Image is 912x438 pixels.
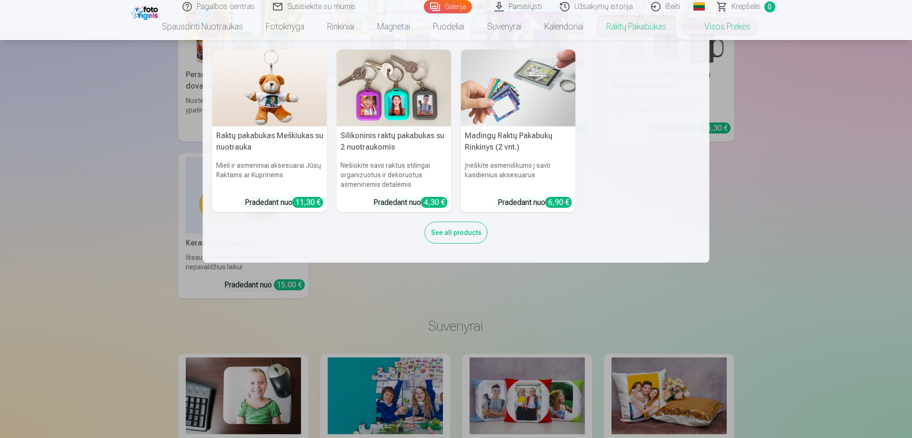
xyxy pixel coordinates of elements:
[292,197,323,208] div: 11,30 €
[545,197,572,208] div: 6,90 €
[212,50,327,126] img: Raktų pakabukas Meškiukas su nuotrauka
[366,13,421,40] a: Magnetai
[245,197,323,208] div: Pradedant nuo
[150,13,254,40] a: Spausdinti nuotraukas
[533,13,595,40] a: Kalendoriai
[461,126,576,157] h5: Madingų Raktų Pakabukų Rinkinys (2 vnt.)
[425,222,488,244] div: See all products
[461,50,576,212] a: Madingų Raktų Pakabukų Rinkinys (2 vnt.)Madingų Raktų Pakabukų Rinkinys (2 vnt.)Įneškite asmenišk...
[421,13,476,40] a: Puodeliai
[678,13,762,40] a: Visos prekės
[421,197,448,208] div: 4,30 €
[476,13,533,40] a: Suvenyrai
[337,50,451,212] a: Silikoninis raktų pakabukas su 2 nuotraukomisSilikoninis raktų pakabukas su 2 nuotraukomisNešioki...
[461,50,576,126] img: Madingų Raktų Pakabukų Rinkinys (2 vnt.)
[732,1,761,12] span: Krepšelis
[316,13,366,40] a: Rinkiniai
[212,50,327,212] a: Raktų pakabukas Meškiukas su nuotraukaRaktų pakabukas Meškiukas su nuotraukaMieli ir asmeniniai a...
[337,126,451,157] h5: Silikoninis raktų pakabukas su 2 nuotraukomis
[764,1,775,12] span: 0
[212,157,327,193] h6: Mieli ir asmeniniai aksesuarai Jūsų Raktams ar Kuprinėms
[373,197,448,208] div: Pradedant nuo
[212,126,327,157] h5: Raktų pakabukas Meškiukas su nuotrauka
[337,50,451,126] img: Silikoninis raktų pakabukas su 2 nuotraukomis
[131,4,160,20] img: /fa2
[498,197,572,208] div: Pradedant nuo
[337,157,451,193] h6: Nešiokite savo raktus stilingai organizuotus ir dekoruotus asmeninėmis detalėmis
[595,13,678,40] a: Raktų pakabukas
[254,13,316,40] a: Fotoknyga
[425,227,488,237] a: See all products
[461,157,576,193] h6: Įneškite asmeniškumo į savo kasdienius aksesuarus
